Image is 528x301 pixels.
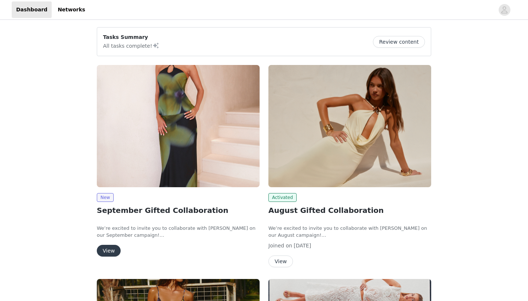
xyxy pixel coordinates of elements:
button: View [97,245,121,257]
span: [DATE] [294,243,311,249]
a: View [268,259,293,264]
img: Peppermayo AUS [97,65,260,187]
p: We’re excited to invite you to collaborate with [PERSON_NAME] on our August campaign! [268,225,431,239]
div: avatar [501,4,508,16]
p: All tasks complete! [103,41,159,50]
button: Review content [373,36,425,48]
span: Joined on [268,243,292,249]
span: Activated [268,193,297,202]
a: Dashboard [12,1,52,18]
p: Tasks Summary [103,33,159,41]
button: View [268,255,293,267]
h2: August Gifted Collaboration [268,205,431,216]
img: Peppermayo AUS [268,65,431,187]
span: New [97,193,114,202]
h2: September Gifted Collaboration [97,205,260,216]
a: Networks [53,1,89,18]
a: View [97,248,121,254]
p: We’re excited to invite you to collaborate with [PERSON_NAME] on our September campaign! [97,225,260,239]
